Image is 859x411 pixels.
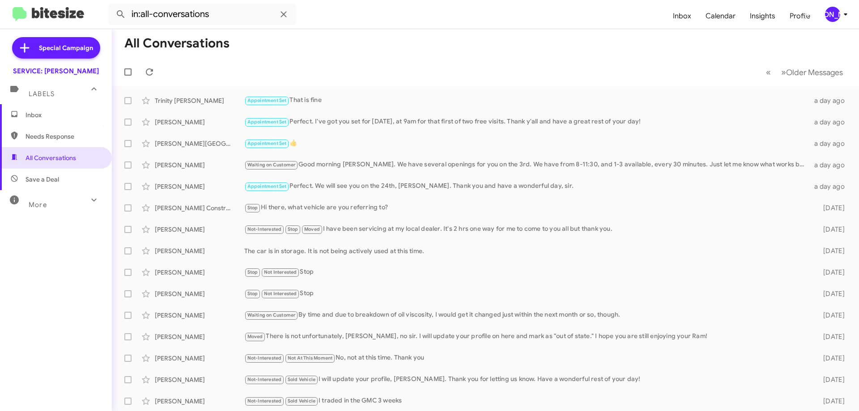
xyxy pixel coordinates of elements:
[809,289,852,298] div: [DATE]
[247,377,282,382] span: Not-Interested
[155,354,244,363] div: [PERSON_NAME]
[26,153,76,162] span: All Conversations
[244,138,809,148] div: 👍
[247,205,258,211] span: Stop
[244,224,809,234] div: I have been servicing at my local dealer. It's 2 hrs one way for me to come to you all but thank ...
[247,226,282,232] span: Not-Interested
[155,332,244,341] div: [PERSON_NAME]
[247,119,287,125] span: Appointment Set
[244,181,809,191] div: Perfect. We will see you on the 24th, [PERSON_NAME]. Thank you and have a wonderful day, sir.
[809,332,852,341] div: [DATE]
[809,225,852,234] div: [DATE]
[26,175,59,184] span: Save a Deal
[288,355,333,361] span: Not At This Moment
[155,182,244,191] div: [PERSON_NAME]
[244,374,809,385] div: I will update your profile, [PERSON_NAME]. Thank you for letting us know. Have a wonderful rest o...
[809,203,852,212] div: [DATE]
[247,269,258,275] span: Stop
[155,397,244,406] div: [PERSON_NAME]
[155,161,244,169] div: [PERSON_NAME]
[288,226,298,232] span: Stop
[244,117,809,127] div: Perfect. I've got you set for [DATE], at 9am for that first of two free visits. Thank y'all and h...
[809,118,852,127] div: a day ago
[743,3,782,29] a: Insights
[155,246,244,255] div: [PERSON_NAME]
[247,97,287,103] span: Appointment Set
[244,288,809,299] div: Stop
[809,268,852,277] div: [DATE]
[244,331,809,342] div: There is not unfortunately, [PERSON_NAME], no sir. I will update your profile on here and mark as...
[698,3,743,29] a: Calendar
[809,311,852,320] div: [DATE]
[124,36,230,51] h1: All Conversations
[244,203,809,213] div: Hi there, what vehicle are you referring to?
[776,63,848,81] button: Next
[666,3,698,29] a: Inbox
[155,96,244,105] div: Trinity [PERSON_NAME]
[12,37,100,59] a: Special Campaign
[13,67,99,76] div: SERVICE: [PERSON_NAME]
[766,67,771,78] span: «
[244,160,809,170] div: Good morning [PERSON_NAME]. We have several openings for you on the 3rd. We have from 8-11:30, an...
[155,118,244,127] div: [PERSON_NAME]
[155,268,244,277] div: [PERSON_NAME]
[809,139,852,148] div: a day ago
[809,397,852,406] div: [DATE]
[288,377,315,382] span: Sold Vehicle
[304,226,320,232] span: Moved
[244,95,809,106] div: That is fine
[26,132,102,141] span: Needs Response
[247,291,258,297] span: Stop
[247,162,296,168] span: Waiting on Customer
[155,311,244,320] div: [PERSON_NAME]
[809,375,852,384] div: [DATE]
[247,183,287,189] span: Appointment Set
[288,398,315,404] span: Sold Vehicle
[39,43,93,52] span: Special Campaign
[782,3,817,29] a: Profile
[244,396,809,406] div: I traded in the GMC 3 weeks
[809,161,852,169] div: a day ago
[26,110,102,119] span: Inbox
[247,312,296,318] span: Waiting on Customer
[761,63,776,81] button: Previous
[155,289,244,298] div: [PERSON_NAME]
[761,63,848,81] nav: Page navigation example
[247,355,282,361] span: Not-Interested
[29,90,55,98] span: Labels
[786,68,843,77] span: Older Messages
[809,246,852,255] div: [DATE]
[155,225,244,234] div: [PERSON_NAME]
[781,67,786,78] span: »
[244,353,809,363] div: No, not at this time. Thank you
[247,334,263,339] span: Moved
[155,203,244,212] div: [PERSON_NAME] Construc
[264,269,297,275] span: Not Interested
[247,140,287,146] span: Appointment Set
[244,246,809,255] div: The car is in storage. It is not being actively used at this time.
[29,201,47,209] span: More
[817,7,849,22] button: [PERSON_NAME]
[264,291,297,297] span: Not Interested
[809,354,852,363] div: [DATE]
[244,267,809,277] div: Stop
[809,96,852,105] div: a day ago
[244,310,809,320] div: By time and due to breakdown of oil viscosity, I would get it changed just within the next month ...
[809,182,852,191] div: a day ago
[155,375,244,384] div: [PERSON_NAME]
[108,4,296,25] input: Search
[155,139,244,148] div: [PERSON_NAME][GEOGRAPHIC_DATA]
[247,398,282,404] span: Not-Interested
[825,7,840,22] div: [PERSON_NAME]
